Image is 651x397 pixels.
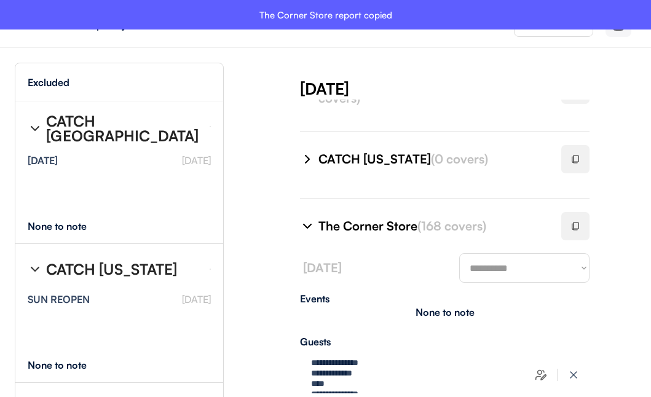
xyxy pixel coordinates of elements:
div: The Corner Store [318,218,546,235]
div: CATCH [US_STATE] [46,262,177,277]
img: chevron-right%20%281%29.svg [28,262,42,277]
img: users-edit.svg [535,369,547,381]
div: None to note [28,221,109,231]
div: [DATE] [28,155,58,165]
img: chevron-right%20%281%29.svg [300,152,315,167]
div: None to note [28,360,109,370]
img: chevron-right%20%281%29.svg [300,219,315,234]
img: x-close%20%283%29.svg [567,369,580,381]
font: [DATE] [303,260,342,275]
div: Excluded [28,77,69,87]
div: CATCH [US_STATE] [318,151,546,168]
div: Guests [300,337,590,347]
font: [DATE] [182,154,211,167]
font: (0 covers) [431,151,488,167]
font: [DATE] [182,293,211,305]
div: CATCH [GEOGRAPHIC_DATA] [46,114,200,143]
div: SUN REOPEN [28,294,90,304]
font: (168 covers) [417,218,486,234]
img: chevron-right%20%281%29.svg [28,121,42,136]
div: [DATE] [300,77,651,100]
div: Events [300,294,590,304]
div: None to note [416,307,475,317]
